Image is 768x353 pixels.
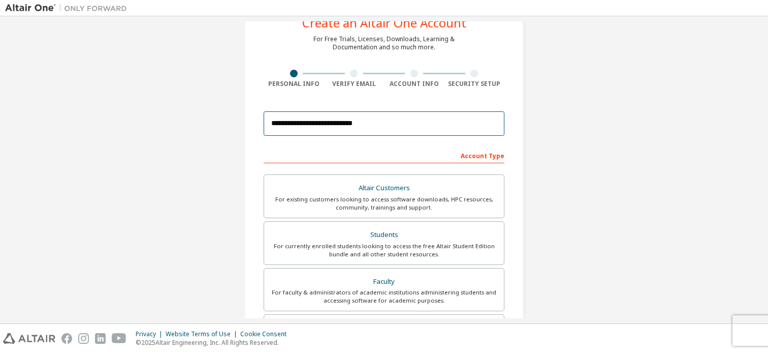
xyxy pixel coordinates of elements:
[136,338,293,347] p: © 2025 Altair Engineering, Inc. All Rights Reserved.
[270,275,498,289] div: Faculty
[270,228,498,242] div: Students
[136,330,166,338] div: Privacy
[313,35,455,51] div: For Free Trials, Licenses, Downloads, Learning & Documentation and so much more.
[78,333,89,344] img: instagram.svg
[444,80,505,88] div: Security Setup
[264,147,504,163] div: Account Type
[302,17,466,29] div: Create an Altair One Account
[270,242,498,258] div: For currently enrolled students looking to access the free Altair Student Edition bundle and all ...
[270,288,498,305] div: For faculty & administrators of academic institutions administering students and accessing softwa...
[61,333,72,344] img: facebook.svg
[270,195,498,212] div: For existing customers looking to access software downloads, HPC resources, community, trainings ...
[5,3,132,13] img: Altair One
[240,330,293,338] div: Cookie Consent
[3,333,55,344] img: altair_logo.svg
[384,80,444,88] div: Account Info
[270,181,498,195] div: Altair Customers
[166,330,240,338] div: Website Terms of Use
[112,333,126,344] img: youtube.svg
[264,80,324,88] div: Personal Info
[324,80,385,88] div: Verify Email
[95,333,106,344] img: linkedin.svg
